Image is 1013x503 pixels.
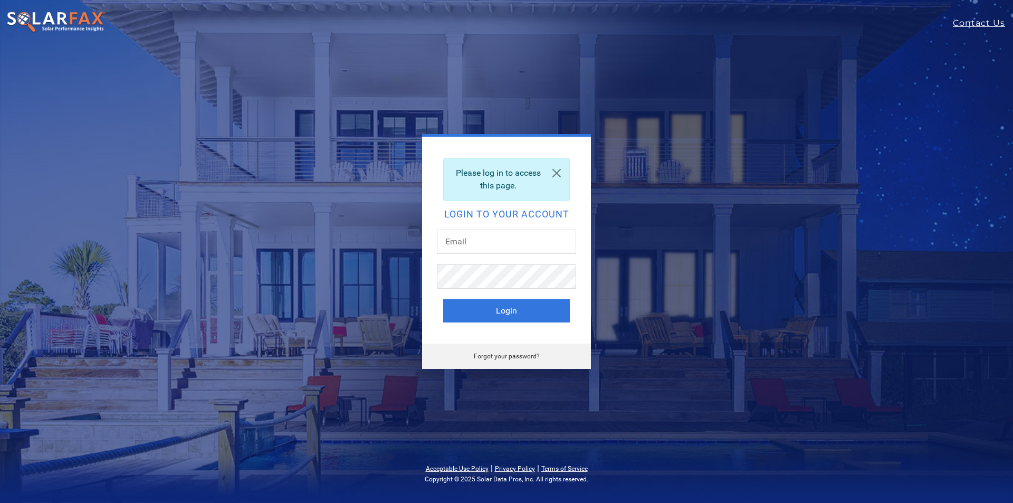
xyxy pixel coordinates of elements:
[443,299,570,322] button: Login
[426,465,489,472] a: Acceptable Use Policy
[6,11,106,33] img: SolarFax
[443,210,570,219] h2: Login to your account
[437,230,576,254] input: Email
[443,158,570,201] div: Please log in to access this page.
[953,17,1013,30] a: Contact Us
[495,465,535,472] a: Privacy Policy
[541,465,588,472] a: Terms of Service
[537,463,539,473] span: |
[474,353,540,360] a: Forgot your password?
[491,463,493,473] span: |
[544,158,569,188] a: Close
